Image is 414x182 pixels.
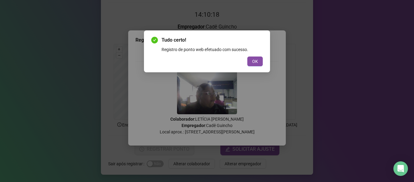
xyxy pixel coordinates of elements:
[151,37,158,43] span: check-circle
[393,161,408,176] div: Open Intercom Messenger
[247,57,263,66] button: OK
[162,36,263,44] span: Tudo certo!
[162,46,263,53] div: Registro de ponto web efetuado com sucesso.
[252,58,258,65] span: OK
